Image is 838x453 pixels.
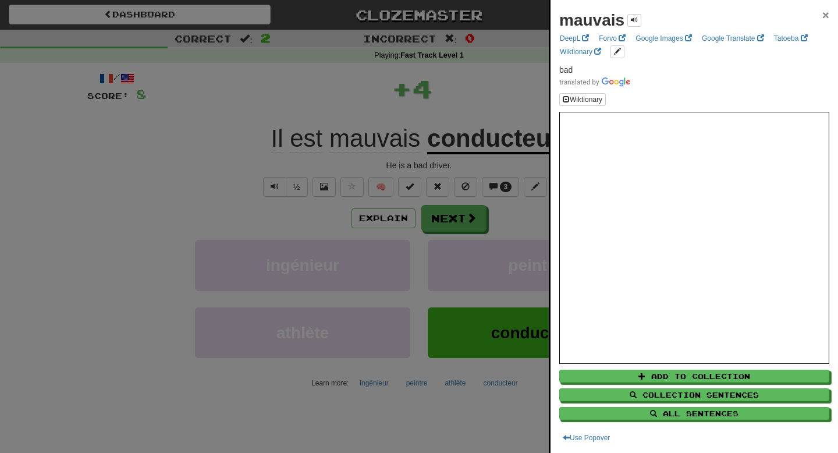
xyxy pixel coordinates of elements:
[822,8,829,22] span: ×
[559,370,829,383] button: Add to Collection
[556,45,605,58] a: Wiktionary
[559,77,630,87] img: Color short
[770,32,811,45] a: Tatoeba
[632,32,695,45] a: Google Images
[559,65,573,75] span: bad
[559,93,606,106] button: Wiktionary
[610,45,624,58] button: edit links
[559,388,829,401] button: Collection Sentences
[559,407,829,420] button: All Sentences
[595,32,629,45] a: Forvo
[559,11,624,29] strong: mauvais
[559,431,613,444] button: Use Popover
[556,32,592,45] a: DeepL
[822,9,829,21] button: Close
[698,32,768,45] a: Google Translate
